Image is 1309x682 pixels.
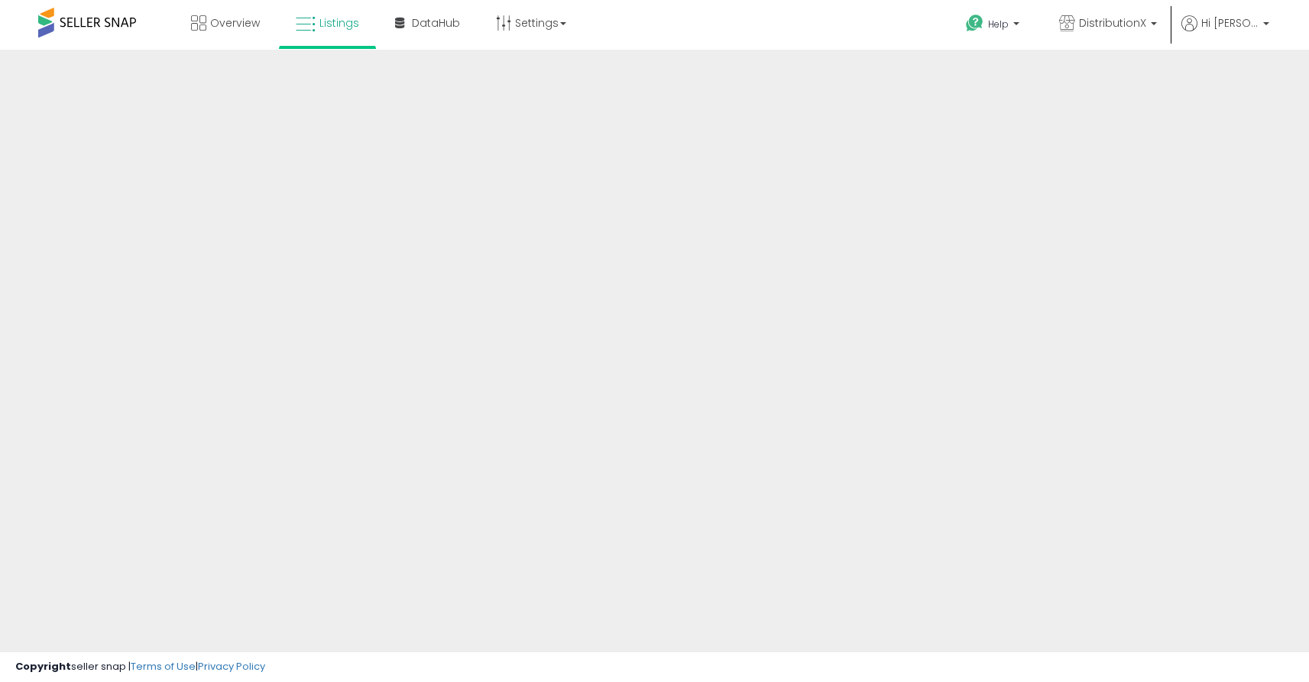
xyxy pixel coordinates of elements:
[965,14,984,33] i: Get Help
[954,2,1035,50] a: Help
[131,659,196,674] a: Terms of Use
[319,15,359,31] span: Listings
[198,659,265,674] a: Privacy Policy
[1201,15,1259,31] span: Hi [PERSON_NAME]
[15,660,265,674] div: seller snap | |
[15,659,71,674] strong: Copyright
[988,18,1009,31] span: Help
[412,15,460,31] span: DataHub
[1079,15,1146,31] span: DistributionX
[210,15,260,31] span: Overview
[1181,15,1269,50] a: Hi [PERSON_NAME]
